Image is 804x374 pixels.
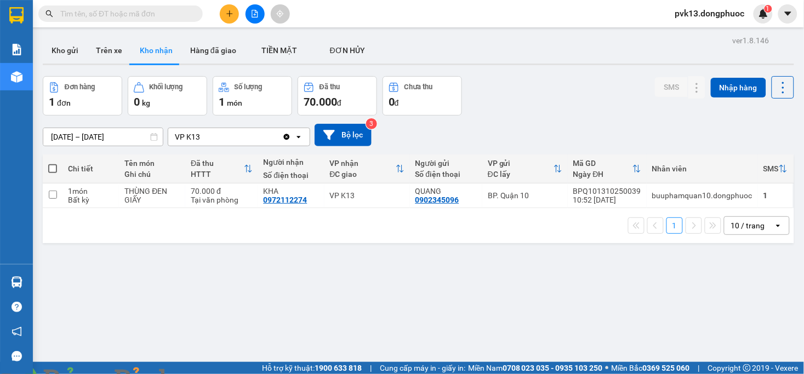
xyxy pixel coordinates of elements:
div: 10 / trang [731,220,765,231]
div: Khối lượng [150,83,183,91]
img: warehouse-icon [11,277,22,288]
strong: 0369 525 060 [643,364,690,372]
img: solution-icon [11,44,22,55]
div: Tại văn phòng [191,195,252,204]
span: caret-down [783,9,793,19]
div: Số điện thoại [264,171,319,180]
div: Ghi chú [124,170,180,179]
div: THÙNG ĐEN GIẤY [124,187,180,204]
div: Số lượng [235,83,263,91]
button: Kho gửi [43,37,87,64]
div: KHA [264,187,319,195]
th: Toggle SortBy [758,154,793,183]
span: 0 [389,95,395,108]
span: kg [142,99,150,107]
button: 1 [666,217,683,234]
th: Toggle SortBy [482,154,568,183]
span: 1 [766,5,770,13]
div: Đã thu [320,83,340,91]
span: message [12,351,22,361]
svg: open [294,133,303,141]
img: icon-new-feature [759,9,768,19]
div: 0972112274 [264,195,307,204]
button: aim [271,4,290,24]
span: ⚪️ [606,366,609,370]
button: Đã thu70.000đ [298,76,377,116]
span: đ [337,99,341,107]
div: 1 [763,191,788,200]
span: file-add [251,10,259,18]
button: Số lượng1món [213,76,292,116]
div: ĐC lấy [488,170,554,179]
div: Ngày ĐH [573,170,632,179]
strong: 0708 023 035 - 0935 103 250 [503,364,603,372]
input: Select a date range. [43,128,163,146]
sup: 3 [366,118,377,129]
button: Kho nhận [131,37,181,64]
svg: open [774,221,783,230]
div: QUANG [415,187,477,195]
span: plus [226,10,233,18]
div: 0902345096 [415,195,459,204]
button: Đơn hàng1đơn [43,76,122,116]
span: | [698,362,700,374]
svg: Clear value [282,133,291,141]
button: caret-down [778,4,797,24]
button: Hàng đã giao [181,37,245,64]
div: Mã GD [573,159,632,168]
span: question-circle [12,302,22,312]
span: đ [395,99,399,107]
span: 70.000 [304,95,337,108]
div: BP. Quận 10 [488,191,562,200]
div: VP K13 [175,131,200,142]
span: Cung cấp máy in - giấy in: [380,362,465,374]
span: 1 [49,95,55,108]
button: file-add [246,4,265,24]
input: Tìm tên, số ĐT hoặc mã đơn [60,8,190,20]
div: Đã thu [191,159,243,168]
span: search [45,10,53,18]
span: copyright [743,364,751,372]
button: Khối lượng0kg [128,76,207,116]
div: 10:52 [DATE] [573,195,641,204]
span: đơn [57,99,71,107]
button: Chưa thu0đ [383,76,462,116]
button: Nhập hàng [711,78,766,97]
th: Toggle SortBy [568,154,647,183]
span: pvk13.dongphuoc [666,7,754,20]
div: SMS [763,164,779,173]
span: notification [12,326,22,337]
th: Toggle SortBy [185,154,258,183]
th: Toggle SortBy [324,154,410,183]
div: 1 món [68,187,113,195]
span: món [227,99,242,107]
div: VP K13 [330,191,404,200]
strong: 1900 633 818 [315,364,362,372]
span: Hỗ trợ kỹ thuật: [262,362,362,374]
div: Chi tiết [68,164,113,173]
button: SMS [655,77,688,97]
div: BPQ101310250039 [573,187,641,195]
div: 70.000 đ [191,187,252,195]
div: Chưa thu [404,83,433,91]
button: Trên xe [87,37,131,64]
div: Tên món [124,159,180,168]
span: Miền Nam [468,362,603,374]
div: Số điện thoại [415,170,477,179]
div: Người nhận [264,158,319,166]
div: HTTT [191,170,243,179]
div: Người gửi [415,159,477,168]
img: warehouse-icon [11,71,22,83]
input: Selected VP K13. [201,131,202,142]
div: Bất kỳ [68,195,113,204]
div: buuphamquan10.dongphuoc [652,191,752,200]
span: 1 [219,95,225,108]
span: 0 [134,95,140,108]
button: plus [220,4,239,24]
div: VP gửi [488,159,554,168]
div: ĐC giao [330,170,396,179]
div: Đơn hàng [65,83,95,91]
span: | [370,362,372,374]
span: TIỀN MẶT [261,46,297,55]
button: Bộ lọc [315,124,372,146]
